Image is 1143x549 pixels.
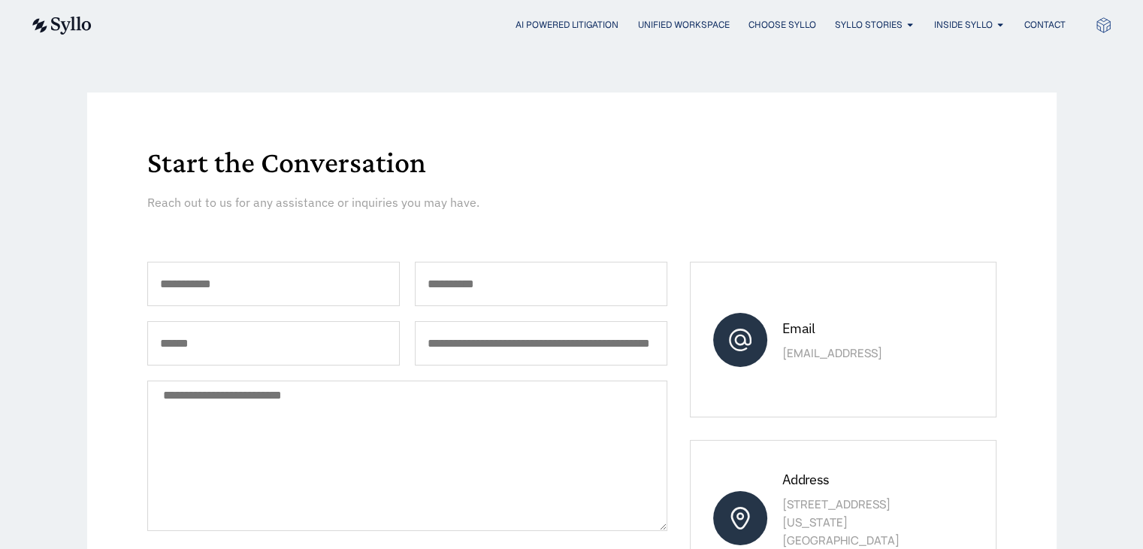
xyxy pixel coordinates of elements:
nav: Menu [122,18,1065,32]
p: [EMAIL_ADDRESS] [782,344,948,362]
h1: Start the Conversation [147,147,996,177]
a: Contact [1024,18,1065,32]
a: Syllo Stories [834,18,902,32]
span: Email [782,320,815,337]
p: Reach out to us for any assistance or inquiries you may have. [147,193,694,211]
span: Address [782,471,829,488]
a: AI Powered Litigation [516,18,618,32]
a: Inside Syllo [933,18,992,32]
a: Unified Workspace [637,18,729,32]
a: Choose Syllo [748,18,815,32]
img: syllo [30,17,92,35]
div: Menu Toggle [122,18,1065,32]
